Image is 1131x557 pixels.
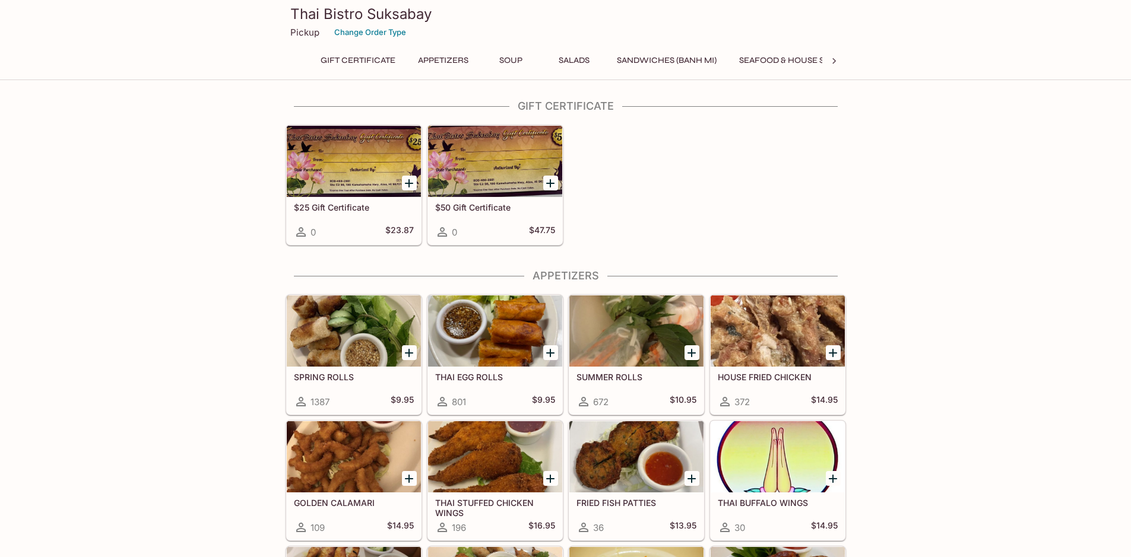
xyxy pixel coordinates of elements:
button: Sandwiches (Banh Mi) [610,52,723,69]
button: Appetizers [411,52,475,69]
span: 0 [452,227,457,238]
h5: GOLDEN CALAMARI [294,498,414,508]
button: Add THAI STUFFED CHICKEN WINGS [543,471,558,486]
h5: SPRING ROLLS [294,372,414,382]
span: 0 [311,227,316,238]
span: 196 [452,522,466,533]
p: Pickup [290,27,319,38]
button: Add HOUSE FRIED CHICKEN [826,345,841,360]
a: GOLDEN CALAMARI109$14.95 [286,421,422,540]
h4: Gift Certificate [286,100,846,113]
button: Add THAI BUFFALO WINGS [826,471,841,486]
a: THAI BUFFALO WINGS30$14.95 [710,421,845,540]
button: Add SPRING ROLLS [402,345,417,360]
span: 801 [452,396,466,408]
button: Add $50 Gift Certificate [543,176,558,190]
button: Gift Certificate [314,52,402,69]
h5: $25 Gift Certificate [294,202,414,212]
div: GOLDEN CALAMARI [287,421,421,492]
a: SPRING ROLLS1387$9.95 [286,295,422,415]
h4: Appetizers [286,269,846,282]
a: FRIED FISH PATTIES36$13.95 [569,421,704,540]
h5: $9.95 [391,394,414,409]
span: 1387 [311,396,330,408]
span: 36 [593,522,604,533]
div: $25 Gift Certificate [287,126,421,197]
button: Soup [484,52,538,69]
h5: $13.95 [670,520,696,534]
div: HOUSE FRIED CHICKEN [711,295,845,367]
a: HOUSE FRIED CHICKEN372$14.95 [710,295,845,415]
h5: THAI EGG ROLLS [435,372,555,382]
button: Salads [547,52,601,69]
div: THAI EGG ROLLS [428,295,562,367]
span: 372 [734,396,750,408]
h5: FRIED FISH PATTIES [576,498,696,508]
div: SUMMER ROLLS [569,295,704,367]
h5: SUMMER ROLLS [576,372,696,382]
button: Change Order Type [329,23,411,42]
div: THAI BUFFALO WINGS [711,421,845,492]
h5: $14.95 [811,394,838,409]
span: 672 [593,396,609,408]
button: Add $25 Gift Certificate [402,176,417,190]
div: $50 Gift Certificate [428,126,562,197]
button: Add FRIED FISH PATTIES [685,471,699,486]
h5: $10.95 [670,394,696,409]
div: FRIED FISH PATTIES [569,421,704,492]
h5: $16.95 [528,520,555,534]
a: $25 Gift Certificate0$23.87 [286,125,422,245]
h5: THAI STUFFED CHICKEN WINGS [435,498,555,517]
a: SUMMER ROLLS672$10.95 [569,295,704,415]
h5: $23.87 [385,225,414,239]
a: THAI STUFFED CHICKEN WINGS196$16.95 [427,421,563,540]
button: Add THAI EGG ROLLS [543,345,558,360]
h5: HOUSE FRIED CHICKEN [718,372,838,382]
h5: $14.95 [387,520,414,534]
h3: Thai Bistro Suksabay [290,5,841,23]
div: THAI STUFFED CHICKEN WINGS [428,421,562,492]
h5: $14.95 [811,520,838,534]
button: Seafood & House Specials [733,52,865,69]
div: SPRING ROLLS [287,295,421,367]
a: $50 Gift Certificate0$47.75 [427,125,563,245]
span: 109 [311,522,325,533]
a: THAI EGG ROLLS801$9.95 [427,295,563,415]
button: Add SUMMER ROLLS [685,345,699,360]
h5: $47.75 [529,225,555,239]
h5: $50 Gift Certificate [435,202,555,212]
button: Add GOLDEN CALAMARI [402,471,417,486]
h5: THAI BUFFALO WINGS [718,498,838,508]
span: 30 [734,522,745,533]
h5: $9.95 [532,394,555,409]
